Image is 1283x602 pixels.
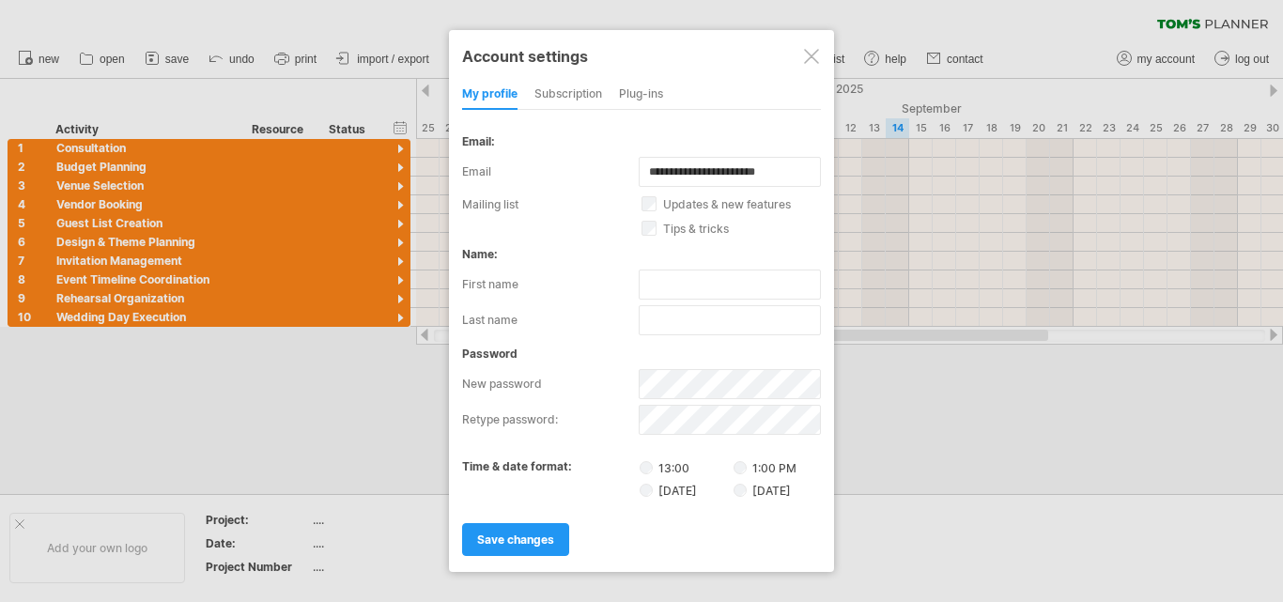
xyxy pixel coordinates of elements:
input: 13:00 [640,461,653,474]
div: Plug-ins [619,80,663,110]
a: save changes [462,523,569,556]
div: subscription [534,80,602,110]
label: last name [462,305,639,335]
label: [DATE] [640,482,731,498]
div: Account settings [462,39,821,72]
label: new password [462,369,639,399]
label: mailing list [462,197,641,211]
div: password [462,347,821,361]
label: updates & new features [641,197,842,211]
div: my profile [462,80,518,110]
input: 1:00 PM [734,461,747,474]
input: [DATE] [734,484,747,497]
div: email: [462,134,821,148]
label: email [462,157,639,187]
label: tips & tricks [641,222,842,236]
label: 13:00 [640,459,731,475]
label: 1:00 PM [734,461,796,475]
label: time & date format: [462,459,572,473]
span: save changes [477,533,554,547]
div: name: [462,247,821,261]
label: [DATE] [734,484,791,498]
label: first name [462,270,639,300]
label: retype password: [462,405,639,435]
input: [DATE] [640,484,653,497]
